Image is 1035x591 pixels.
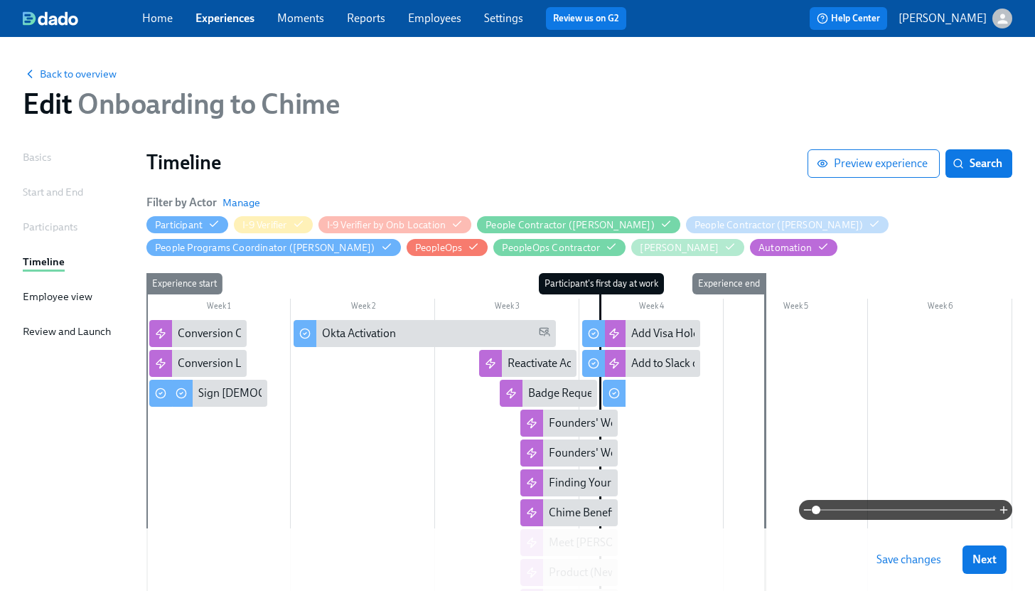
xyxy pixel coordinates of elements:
[528,385,606,401] div: Badge Requests
[155,241,375,255] div: Hide People Programs Coordinator (Jessica Paige)
[484,11,523,25] a: Settings
[695,218,864,232] div: Hide People Contractor (Lauren)
[899,11,987,26] p: [PERSON_NAME]
[502,241,600,255] div: Hide PeopleOps Contractor
[758,241,812,255] div: Hide Automation
[493,239,626,256] button: PeopleOps Contractor
[520,410,618,437] div: Founders' Welcome [Remote] (New Chimer Onboarding)
[972,553,997,567] span: Next
[170,380,267,407] div: Sign [DEMOGRAPHIC_DATA] Worker Agreements
[149,320,247,347] div: Conversion Calendar Invite
[876,553,941,567] span: Save changes
[146,149,808,175] h1: Timeline
[945,149,1012,178] button: Search
[899,9,1012,28] button: [PERSON_NAME]
[520,469,618,496] div: Finding Your Community at [GEOGRAPHIC_DATA] (New Chimer Onboarding)
[631,356,765,371] div: Add to Slack cohort channel
[294,320,556,347] div: Okta Activation
[198,385,443,401] div: Sign [DEMOGRAPHIC_DATA] Worker Agreements
[146,273,222,294] div: Experience start
[435,299,579,317] div: Week 3
[415,241,463,255] div: Hide PeopleOps
[500,380,597,407] div: Badge Requests
[146,195,217,211] h6: Filter by Actor
[810,7,887,30] button: Help Center
[631,326,828,341] div: Add Visa Holder to Immigration Channel
[327,218,446,232] div: Hide I-9 Verifier by Onb Location
[149,350,247,377] div: Conversion Laptop Return
[553,11,619,26] a: Review us on G2
[631,239,744,256] button: [PERSON_NAME]
[23,184,83,200] div: Start and End
[146,299,291,317] div: Week 1
[955,156,1002,171] span: Search
[549,475,928,491] div: Finding Your Community at [GEOGRAPHIC_DATA] (New Chimer Onboarding)
[867,545,951,574] button: Save changes
[603,320,700,347] div: Add Visa Holder to Immigration Channel
[23,219,77,235] div: Participants
[549,415,826,431] div: Founders' Welcome [Remote] (New Chimer Onboarding)
[817,11,880,26] span: Help Center
[23,149,51,165] div: Basics
[820,156,928,171] span: Preview experience
[222,196,260,210] button: Manage
[479,350,577,377] div: Reactivate Account for Rehire - {{ participant.startDate | MM/DD/YYYY }}
[347,11,385,25] a: Reports
[579,299,724,317] div: Week 4
[277,11,324,25] a: Moments
[155,218,203,232] div: Hide Participant
[23,67,117,81] button: Back to overview
[549,445,800,461] div: Founders' Welcome [SF] (New Chimer Onboarding)
[242,218,286,232] div: Hide I-9 Verifier
[477,216,680,233] button: People Contractor ([PERSON_NAME])
[750,239,837,256] button: Automation
[808,149,940,178] button: Preview experience
[508,356,856,371] div: Reactivate Account for Rehire - {{ participant.startDate | MM/DD/YYYY }}
[640,241,719,255] div: Hide Sarah Wong
[724,299,868,317] div: Week 5
[539,273,664,294] div: Participant's first day at work
[23,289,92,304] div: Employee view
[146,239,401,256] button: People Programs Coordinator ([PERSON_NAME])
[692,273,766,294] div: Experience end
[195,11,254,25] a: Experiences
[23,11,78,26] img: dado
[486,218,655,232] div: Hide People Contractor (Jessica)
[291,299,435,317] div: Week 2
[72,87,340,121] span: Onboarding to Chime
[407,239,488,256] button: PeopleOps
[23,11,142,26] a: dado
[23,254,65,270] div: Timeline
[318,216,472,233] button: I-9 Verifier by Onb Location
[686,216,889,233] button: People Contractor ([PERSON_NAME])
[539,326,550,342] span: Personal Email
[603,350,700,377] div: Add to Slack cohort channel
[408,11,461,25] a: Employees
[962,545,1007,574] button: Next
[546,7,626,30] button: Review us on G2
[234,216,312,233] button: I-9 Verifier
[322,326,396,341] div: Okta Activation
[868,299,1012,317] div: Week 6
[146,216,228,233] button: Participant
[520,440,618,467] div: Founders' Welcome [SF] (New Chimer Onboarding)
[142,11,173,25] a: Home
[23,87,340,121] h1: Edit
[178,356,306,371] div: Conversion Laptop Return
[23,324,111,339] div: Review and Launch
[178,326,309,341] div: Conversion Calendar Invite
